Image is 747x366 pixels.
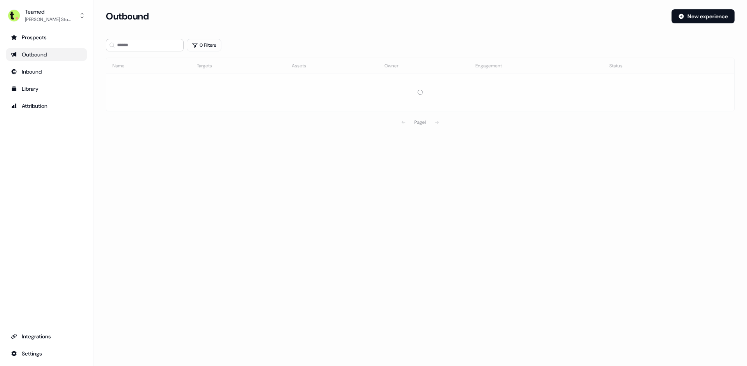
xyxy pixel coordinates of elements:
div: Inbound [11,68,82,76]
a: Go to integrations [6,330,87,343]
button: Teamed[PERSON_NAME] Stones [6,6,87,25]
div: Library [11,85,82,93]
div: Attribution [11,102,82,110]
a: Go to outbound experience [6,48,87,61]
div: [PERSON_NAME] Stones [25,16,72,23]
div: Prospects [11,33,82,41]
a: Go to integrations [6,347,87,360]
div: Outbound [11,51,82,58]
div: Integrations [11,333,82,340]
h3: Outbound [106,11,149,22]
a: Go to prospects [6,31,87,44]
button: 0 Filters [187,39,221,51]
div: Settings [11,350,82,357]
a: Go to Inbound [6,65,87,78]
div: Teamed [25,8,72,16]
button: New experience [672,9,735,23]
a: Go to attribution [6,100,87,112]
a: Go to templates [6,83,87,95]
